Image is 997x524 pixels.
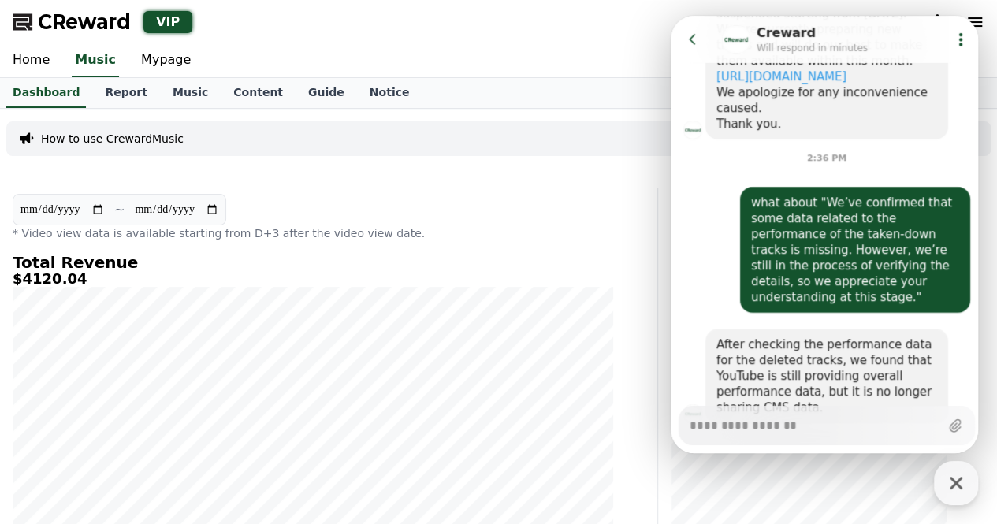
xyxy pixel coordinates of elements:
a: Mypage [128,44,203,77]
div: VIP [143,11,192,33]
a: Music [160,78,221,108]
a: Guide [296,78,357,108]
h5: $4120.04 [13,271,613,287]
iframe: Channel chat [671,16,978,453]
p: * Video view data is available starting from D+3 after the video view date. [13,225,613,241]
a: Dashboard [6,78,86,108]
a: Notice [357,78,422,108]
span: CReward [38,9,131,35]
a: Report [92,78,160,108]
a: Music [72,44,119,77]
p: ~ [114,200,125,219]
a: How to use CrewardMusic [41,131,184,147]
a: CReward [13,9,131,35]
a: Content [221,78,296,108]
h4: Total Revenue [13,254,613,271]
